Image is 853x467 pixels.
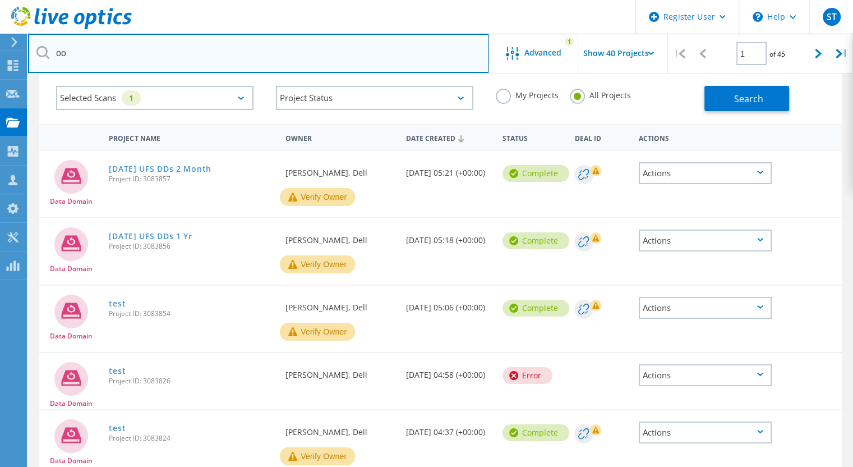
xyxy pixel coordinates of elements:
div: [DATE] 05:21 (+00:00) [400,151,497,188]
input: Search projects by name, owner, ID, company, etc [28,34,489,73]
button: Verify Owner [280,323,355,341]
a: test [109,424,126,432]
button: Verify Owner [280,447,355,465]
div: Error [502,367,552,384]
label: All Projects [570,89,631,99]
span: Data Domain [50,457,93,464]
div: Complete [502,165,569,182]
a: [DATE] UFS DDs 2 Month [109,165,211,173]
span: Project ID: 3083824 [109,435,274,442]
div: Date Created [400,127,497,148]
div: Actions [639,230,772,251]
span: Data Domain [50,265,93,272]
span: Data Domain [50,400,93,407]
div: Complete [502,300,569,317]
div: Selected Scans [56,86,253,110]
div: [PERSON_NAME], Dell [280,286,400,323]
div: Project Status [276,86,473,110]
div: [DATE] 05:06 (+00:00) [400,286,497,323]
button: Verify Owner [280,255,355,273]
div: Actions [639,162,772,184]
label: My Projects [496,89,559,99]
svg: \n [753,12,763,22]
div: Status [497,127,569,148]
div: [DATE] 05:18 (+00:00) [400,218,497,255]
span: Project ID: 3083826 [109,378,274,384]
span: Advanced [524,49,561,57]
span: Project ID: 3083856 [109,243,274,250]
div: [PERSON_NAME], Dell [280,218,400,255]
div: [PERSON_NAME], Dell [280,151,400,188]
div: 1 [122,90,141,106]
a: Live Optics Dashboard [11,24,132,31]
span: Project ID: 3083854 [109,310,274,317]
span: Data Domain [50,198,93,205]
button: Search [704,86,789,111]
span: ST [826,12,836,21]
div: Complete [502,424,569,441]
a: [DATE] UFS DDs 1 Yr [109,232,192,240]
div: | [668,34,691,74]
div: [PERSON_NAME], Dell [280,410,400,447]
span: Data Domain [50,333,93,340]
div: | [830,34,853,74]
button: Verify Owner [280,188,355,206]
div: [DATE] 04:58 (+00:00) [400,353,497,390]
span: Search [734,93,763,105]
div: Actions [639,297,772,319]
div: Actions [633,127,778,148]
a: test [109,300,126,308]
div: Project Name [103,127,280,148]
span: Project ID: 3083857 [109,176,274,182]
div: Actions [639,364,772,386]
div: Complete [502,232,569,249]
div: [DATE] 04:37 (+00:00) [400,410,497,447]
a: test [109,367,126,375]
div: Actions [639,422,772,443]
div: Owner [280,127,400,148]
div: [PERSON_NAME], Dell [280,353,400,390]
div: Deal Id [569,127,633,148]
span: of 45 [769,49,785,59]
